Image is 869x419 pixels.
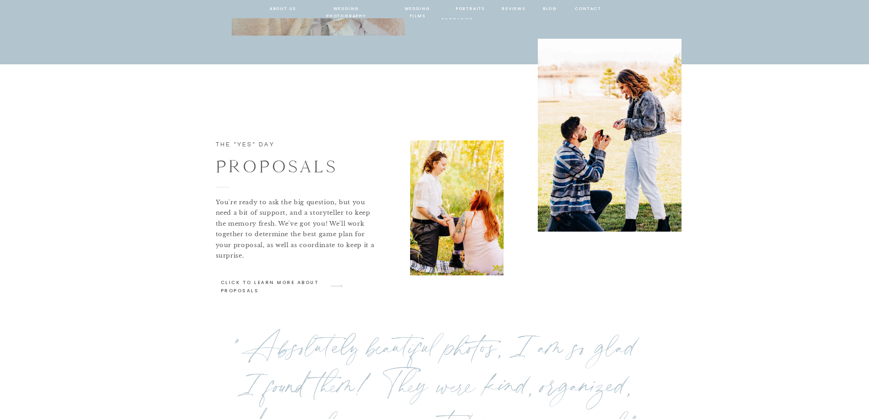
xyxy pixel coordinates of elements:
[216,197,375,260] p: You're ready to ask the big question, but you need a bit of support, and a storyteller to keep th...
[502,5,526,13] a: reviews
[216,155,352,177] h2: proposals
[221,279,323,293] a: click to learn more about proposals
[313,5,380,13] a: wedding photography
[396,5,439,13] a: wedding films
[216,140,308,151] p: the "yes" day
[270,5,297,13] a: about us
[456,5,485,13] a: portraits
[542,5,558,13] a: blog
[575,5,600,13] a: contact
